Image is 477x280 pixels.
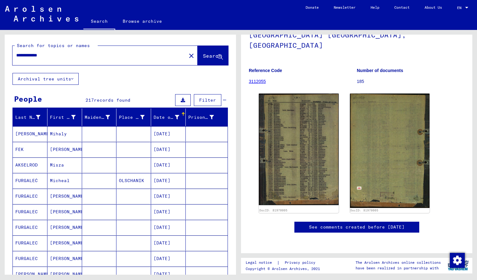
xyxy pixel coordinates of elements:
mat-cell: [DATE] [151,126,186,142]
mat-cell: [DATE] [151,173,186,188]
div: Prisoner # [188,114,214,121]
mat-header-cell: Last Name [13,109,47,126]
b: Number of documents [357,68,403,73]
a: Privacy policy [280,259,323,266]
button: Archival tree units [12,73,79,85]
img: 002.jpg [350,94,430,208]
mat-header-cell: First Name [47,109,82,126]
mat-cell: FURGALEC [13,204,47,220]
div: Maiden Name [85,114,110,121]
div: Prisoner # [188,112,222,122]
mat-cell: FURGALEC [13,220,47,235]
div: Last Name [15,114,40,121]
mat-cell: [DATE] [151,189,186,204]
mat-header-cell: Prisoner # [186,109,228,126]
button: Filter [194,94,221,106]
div: People [14,93,42,104]
mat-cell: FEK [13,142,47,157]
img: yv_logo.png [446,258,470,273]
mat-cell: FURGALEĆ [13,173,47,188]
mat-cell: FURGALEC [13,189,47,204]
mat-header-cell: Date of Birth [151,109,186,126]
div: Date of Birth [154,114,179,121]
mat-cell: Misza [47,157,82,173]
mat-cell: Mihaly [47,126,82,142]
img: 001.jpg [259,94,339,205]
a: See comments created before [DATE] [309,224,405,230]
div: Place of Birth [119,112,152,122]
mat-cell: [PERSON_NAME] [47,235,82,251]
button: Clear [185,49,198,62]
mat-cell: FURGALEC [13,235,47,251]
mat-cell: FURGALEC [13,251,47,266]
p: The Arolsen Archives online collections [356,260,441,265]
button: Search [198,46,228,65]
mat-cell: OLSCHANIK [116,173,151,188]
span: 217 [86,97,94,103]
img: Change consent [450,253,465,268]
a: Legal notice [246,259,277,266]
mat-cell: Micheal [47,173,82,188]
a: Search [83,14,115,30]
div: Place of Birth [119,114,145,121]
mat-cell: [PERSON_NAME] [13,126,47,142]
mat-cell: [DATE] [151,220,186,235]
mat-cell: [DATE] [151,142,186,157]
span: Filter [199,97,216,103]
span: records found [94,97,130,103]
a: DocID: 81970005 [259,209,288,212]
div: First Name [50,112,83,122]
a: 3112055 [249,79,266,84]
a: DocID: 81970005 [350,209,378,212]
mat-cell: [PERSON_NAME] [47,204,82,220]
p: 185 [357,78,465,85]
div: Maiden Name [85,112,118,122]
mat-header-cell: Maiden Name [82,109,117,126]
mat-icon: close [188,52,195,60]
mat-cell: [PERSON_NAME] [47,142,82,157]
mat-cell: [DATE] [151,251,186,266]
mat-cell: [PERSON_NAME] [47,251,82,266]
span: Search [203,53,222,59]
img: Arolsen_neg.svg [5,6,78,22]
span: EN [457,6,464,10]
div: Last Name [15,112,48,122]
mat-cell: [DATE] [151,235,186,251]
mat-cell: [DATE] [151,204,186,220]
mat-cell: [PERSON_NAME] [47,220,82,235]
div: First Name [50,114,76,121]
h1: Folder 55: DP Listen [GEOGRAPHIC_DATA], [GEOGRAPHIC_DATA] [GEOGRAPHIC_DATA], [GEOGRAPHIC_DATA] [249,10,465,58]
mat-header-cell: Place of Birth [116,109,151,126]
div: | [246,259,323,266]
p: Copyright © Arolsen Archives, 2021 [246,266,323,272]
b: Reference Code [249,68,282,73]
mat-label: Search for topics or names [17,43,90,48]
div: Date of Birth [154,112,187,122]
mat-cell: [DATE] [151,157,186,173]
a: Browse archive [115,14,170,29]
mat-cell: [PERSON_NAME] [47,189,82,204]
p: have been realized in partnership with [356,265,441,271]
mat-cell: AKSELROD [13,157,47,173]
